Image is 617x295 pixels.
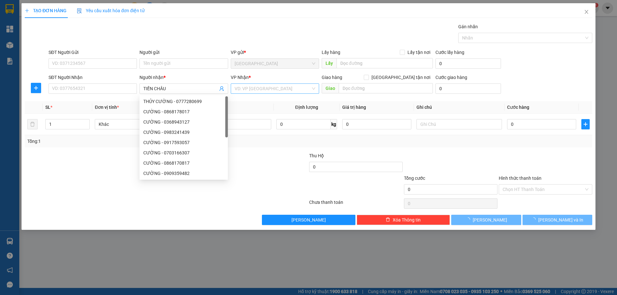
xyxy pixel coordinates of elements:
span: SÀI GÒN [235,59,315,68]
div: [PERSON_NAME] [75,5,127,20]
div: CƯỜNG - 0368943127 [143,118,224,126]
div: CƯỜNG - 0917593057 [143,139,224,146]
div: CƯỜNG - 0868178017 [143,108,224,115]
span: close [584,9,589,14]
span: plus [25,8,29,13]
span: Yêu cầu xuất hóa đơn điện tử [77,8,145,13]
span: Giao hàng [322,75,342,80]
span: Đơn vị tính [95,105,119,110]
div: THỦY CƯỜNG - 0777280699 [143,98,224,105]
button: [PERSON_NAME] và In [523,215,592,225]
span: loading [531,217,538,222]
button: [PERSON_NAME] [262,215,355,225]
button: Close [577,3,595,21]
label: Cước lấy hàng [435,50,464,55]
span: Lấy hàng [322,50,340,55]
div: CƯỜNG - 0909359482 [143,170,224,177]
span: user-add [219,86,224,91]
label: Cước giao hàng [435,75,467,80]
div: CƯỜNG [5,20,71,28]
div: CƯỜNG - 0868170817 [139,158,228,168]
div: Chưa thanh toán [308,199,403,210]
span: delete [386,217,390,222]
span: [PERSON_NAME] [473,216,507,223]
span: Khác [99,119,176,129]
span: plus [31,85,41,91]
div: CƯỜNG - 0983241439 [139,127,228,137]
span: plus [582,122,589,127]
span: kg [331,119,337,129]
span: SL [66,31,75,40]
span: Lấy tận nơi [405,49,433,56]
span: Xóa Thông tin [393,216,421,223]
span: Lấy [322,58,336,68]
th: Ghi chú [414,101,505,114]
div: Người gửi [139,49,228,56]
span: VP Nhận [231,75,249,80]
span: Giao [322,83,339,93]
div: Người nhận [139,74,228,81]
div: CƯỜNG - 0868178017 [139,107,228,117]
div: Ý [75,20,127,28]
button: plus [31,83,41,93]
div: VP gửi [231,49,319,56]
span: [GEOGRAPHIC_DATA] tận nơi [369,74,433,81]
div: Ghi chú: [5,40,127,48]
div: CƯỜNG - 0917593057 [139,137,228,148]
div: THỦY CƯỜNG - 0777280699 [139,96,228,107]
button: delete [27,119,38,129]
div: [GEOGRAPHIC_DATA] [5,5,71,20]
input: VD: Bàn, Ghế [185,119,271,129]
div: SĐT Người Nhận [49,74,137,81]
span: Gửi: [5,5,15,12]
span: TẠO ĐƠN HÀNG [25,8,67,13]
span: Giá trị hàng [342,105,366,110]
input: 0 [342,119,411,129]
input: Ghi Chú [416,119,502,129]
div: CƯỜNG - 0868170817 [143,160,224,167]
span: Tổng cước [404,176,425,181]
span: loading [466,217,473,222]
div: Tên hàng: 1 BỊCH ( : 1 ) [5,32,127,40]
span: [PERSON_NAME] và In [538,216,583,223]
div: SĐT Người Gửi [49,49,137,56]
div: CƯỜNG - 0368943127 [139,117,228,127]
span: Định lượng [295,105,318,110]
label: Gán nhãn [458,24,478,29]
input: Dọc đường [339,83,433,93]
span: Thu Hộ [309,153,324,158]
input: Cước giao hàng [435,83,501,94]
button: deleteXóa Thông tin [357,215,450,225]
div: CƯỜNG - 0909359482 [139,168,228,178]
span: R 30K [26,41,40,48]
div: CƯỜNG - 0983241439 [143,129,224,136]
button: plus [581,119,590,129]
div: CƯỜNG - 0703166307 [139,148,228,158]
span: Nhận: [75,5,91,12]
input: Cước lấy hàng [435,58,501,69]
div: CƯỜNG - 0703166307 [143,149,224,156]
button: [PERSON_NAME] [451,215,521,225]
span: [PERSON_NAME] [291,216,326,223]
span: Cước hàng [507,105,529,110]
span: SL [45,105,50,110]
div: Tổng: 1 [27,138,238,145]
img: icon [77,8,82,13]
input: Dọc đường [336,58,433,68]
label: Hình thức thanh toán [499,176,541,181]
